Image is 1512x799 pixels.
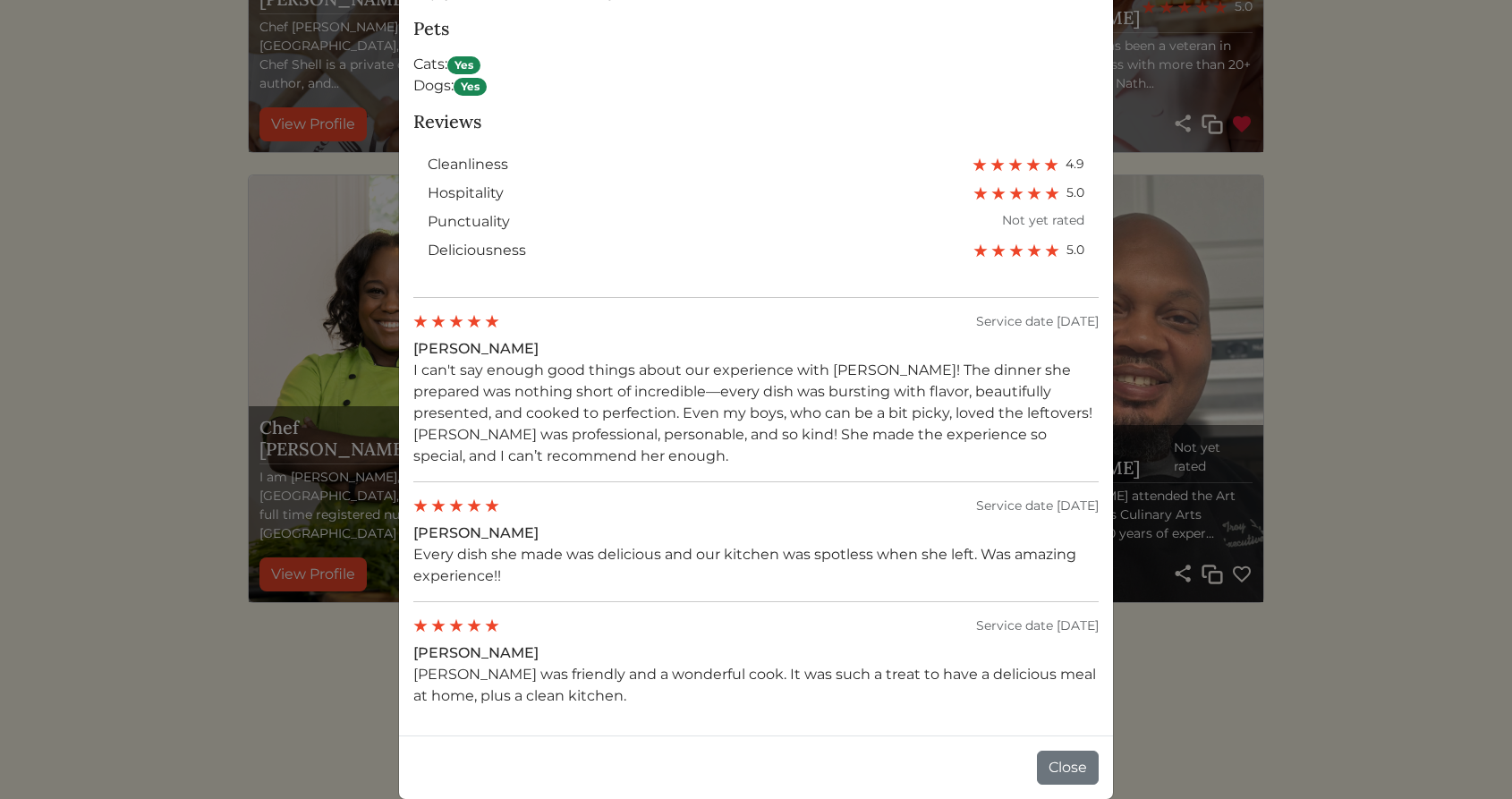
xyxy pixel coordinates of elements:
[413,544,1099,587] p: Every dish she made was delicious and our kitchen was spotless when she left. Was amazing experie...
[413,340,539,357] span: [PERSON_NAME]
[485,618,499,633] img: red_star-5cc96fd108c5e382175c3007810bf15d673b234409b64feca3859e161d9d1ec7.svg
[990,157,1005,172] img: red_star-5cc96fd108c5e382175c3007810bf15d673b234409b64feca3859e161d9d1ec7.svg
[428,211,510,233] span: punctuality
[485,314,499,328] img: red_star-5cc96fd108c5e382175c3007810bf15d673b234409b64feca3859e161d9d1ec7.svg
[449,498,463,513] img: red_star-5cc96fd108c5e382175c3007810bf15d673b234409b64feca3859e161d9d1ec7.svg
[467,314,481,328] img: red_star-5cc96fd108c5e382175c3007810bf15d673b234409b64feca3859e161d9d1ec7.svg
[449,314,463,328] img: red_star-5cc96fd108c5e382175c3007810bf15d673b234409b64feca3859e161d9d1ec7.svg
[413,314,428,328] img: red_star-5cc96fd108c5e382175c3007810bf15d673b234409b64feca3859e161d9d1ec7.svg
[413,644,539,661] span: [PERSON_NAME]
[973,157,987,172] img: red_star-5cc96fd108c5e382175c3007810bf15d673b234409b64feca3859e161d9d1ec7.svg
[991,186,1006,200] img: red_star-5cc96fd108c5e382175c3007810bf15d673b234409b64feca3859e161d9d1ec7.svg
[449,618,463,633] img: red_star-5cc96fd108c5e382175c3007810bf15d673b234409b64feca3859e161d9d1ec7.svg
[413,664,1099,707] p: [PERSON_NAME] was friendly and a wonderful cook. It was such a treat to have a delicious meal at ...
[1026,157,1041,172] img: red_star-5cc96fd108c5e382175c3007810bf15d673b234409b64feca3859e161d9d1ec7.svg
[1002,211,1084,233] span: Not yet rated
[1044,157,1058,172] img: red_star-5cc96fd108c5e382175c3007810bf15d673b234409b64feca3859e161d9d1ec7.svg
[447,56,480,74] span: Yes
[1008,157,1023,172] img: red_star-5cc96fd108c5e382175c3007810bf15d673b234409b64feca3859e161d9d1ec7.svg
[973,243,988,258] img: red_star-5cc96fd108c5e382175c3007810bf15d673b234409b64feca3859e161d9d1ec7.svg
[1045,186,1059,200] img: red_star-5cc96fd108c5e382175c3007810bf15d673b234409b64feca3859e161d9d1ec7.svg
[1066,155,1084,174] span: 4.9
[1037,751,1099,785] button: Close
[428,183,504,204] span: hospitality
[1045,243,1059,258] img: red_star-5cc96fd108c5e382175c3007810bf15d673b234409b64feca3859e161d9d1ec7.svg
[976,616,1099,635] span: Service date [DATE]
[991,243,1006,258] img: red_star-5cc96fd108c5e382175c3007810bf15d673b234409b64feca3859e161d9d1ec7.svg
[976,497,1099,515] span: Service date [DATE]
[413,360,1099,467] p: I can't say enough good things about our experience with [PERSON_NAME]! The dinner she prepared w...
[454,78,487,96] span: Yes
[431,618,446,633] img: red_star-5cc96fd108c5e382175c3007810bf15d673b234409b64feca3859e161d9d1ec7.svg
[1066,183,1084,202] span: 5.0
[1027,186,1041,200] img: red_star-5cc96fd108c5e382175c3007810bf15d673b234409b64feca3859e161d9d1ec7.svg
[973,186,988,200] img: red_star-5cc96fd108c5e382175c3007810bf15d673b234409b64feca3859e161d9d1ec7.svg
[467,618,481,633] img: red_star-5cc96fd108c5e382175c3007810bf15d673b234409b64feca3859e161d9d1ec7.svg
[485,498,499,513] img: red_star-5cc96fd108c5e382175c3007810bf15d673b234409b64feca3859e161d9d1ec7.svg
[413,524,539,541] span: [PERSON_NAME]
[467,498,481,513] img: red_star-5cc96fd108c5e382175c3007810bf15d673b234409b64feca3859e161d9d1ec7.svg
[413,54,1099,75] div: Cats:
[1027,243,1041,258] img: red_star-5cc96fd108c5e382175c3007810bf15d673b234409b64feca3859e161d9d1ec7.svg
[431,498,446,513] img: red_star-5cc96fd108c5e382175c3007810bf15d673b234409b64feca3859e161d9d1ec7.svg
[976,312,1099,331] span: Service date [DATE]
[413,75,1099,97] div: Dogs:
[413,18,1099,39] h5: Pets
[1009,186,1024,200] img: red_star-5cc96fd108c5e382175c3007810bf15d673b234409b64feca3859e161d9d1ec7.svg
[431,314,446,328] img: red_star-5cc96fd108c5e382175c3007810bf15d673b234409b64feca3859e161d9d1ec7.svg
[413,618,428,633] img: red_star-5cc96fd108c5e382175c3007810bf15d673b234409b64feca3859e161d9d1ec7.svg
[413,111,1099,132] h5: Reviews
[1009,243,1024,258] img: red_star-5cc96fd108c5e382175c3007810bf15d673b234409b64feca3859e161d9d1ec7.svg
[1066,241,1084,259] span: 5.0
[428,154,508,175] span: cleanliness
[413,498,428,513] img: red_star-5cc96fd108c5e382175c3007810bf15d673b234409b64feca3859e161d9d1ec7.svg
[428,240,526,261] span: deliciousness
